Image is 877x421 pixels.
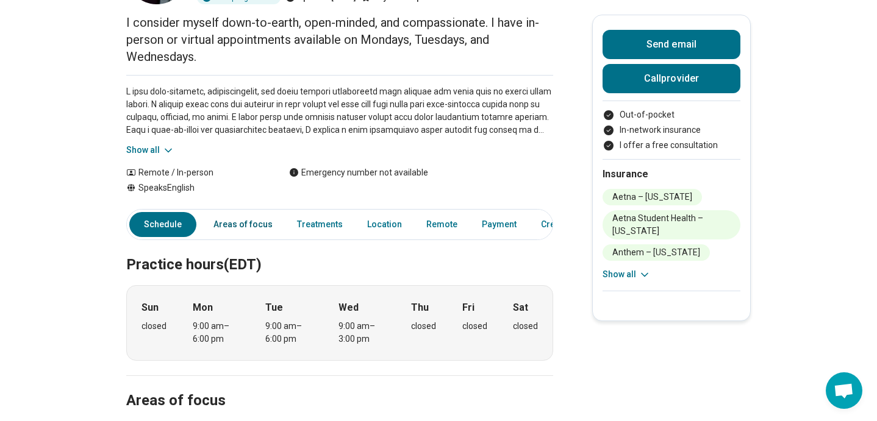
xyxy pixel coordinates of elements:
li: Out-of-pocket [603,108,740,121]
strong: Tue [265,300,283,315]
a: Schedule [129,212,196,237]
strong: Sun [141,300,159,315]
div: When does the program meet? [126,285,553,361]
div: 9:00 am – 6:00 pm [193,320,240,345]
strong: Wed [338,300,359,315]
div: closed [513,320,538,333]
a: Areas of focus [206,212,280,237]
a: Payment [474,212,524,237]
div: Speaks English [126,182,265,194]
p: L ipsu dolo-sitametc, adipiscingelit, sed doeiu tempori utlaboreetd magn aliquae adm venia quis n... [126,85,553,136]
strong: Thu [411,300,429,315]
button: Send email [603,30,740,59]
strong: Mon [193,300,213,315]
a: Treatments [290,212,350,237]
div: closed [141,320,166,333]
strong: Sat [513,300,528,315]
div: Open chat [826,372,862,409]
ul: Payment options [603,108,740,152]
a: Remote [419,212,465,237]
a: Location [360,212,409,237]
div: Remote / In-person [126,166,265,179]
button: Show all [603,268,651,281]
li: Aetna Student Health – [US_STATE] [603,210,740,239]
div: Emergency number not available [289,166,428,179]
a: Credentials [534,212,595,237]
div: closed [411,320,436,333]
div: closed [462,320,487,333]
strong: Fri [462,300,474,315]
p: I consider myself down-to-earth, open-minded, and compassionate. I have in-person or virtual appo... [126,14,553,65]
li: In-network insurance [603,124,740,136]
li: Anthem – [US_STATE] [603,244,710,261]
h2: Insurance [603,167,740,182]
h2: Practice hours (EDT) [126,225,553,275]
div: 9:00 am – 3:00 pm [338,320,385,345]
button: Show all [126,144,174,157]
li: Aetna – [US_STATE] [603,189,702,205]
button: Callprovider [603,64,740,93]
h2: Areas of focus [126,361,553,411]
li: I offer a free consultation [603,139,740,152]
div: 9:00 am – 6:00 pm [265,320,312,345]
